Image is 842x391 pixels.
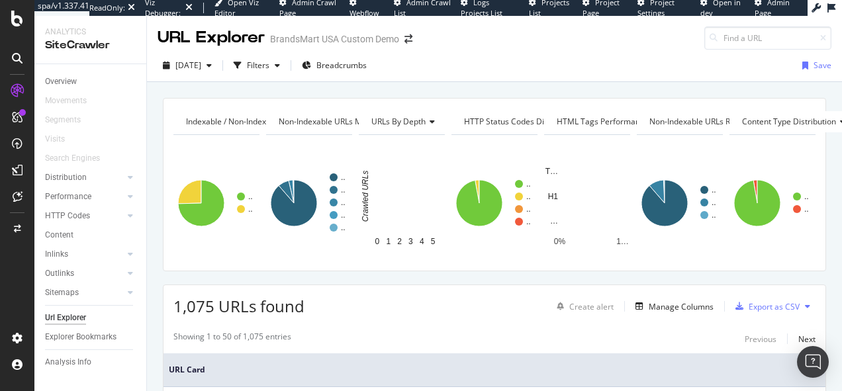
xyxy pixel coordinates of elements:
[45,209,90,223] div: HTTP Codes
[45,286,79,300] div: Sitemaps
[45,311,137,325] a: Url Explorer
[45,113,94,127] a: Segments
[45,152,113,165] a: Search Engines
[45,228,137,242] a: Content
[361,171,370,222] text: Crawled URLs
[279,116,402,127] span: Non-Indexable URLs Main Reason
[797,55,831,76] button: Save
[45,355,137,369] a: Analysis Info
[45,75,137,89] a: Overview
[228,55,285,76] button: Filters
[45,355,91,369] div: Analysis Info
[526,204,531,214] text: ..
[341,173,346,182] text: ..
[804,192,809,201] text: ..
[45,190,124,204] a: Performance
[804,204,809,214] text: ..
[431,237,436,246] text: 5
[554,237,566,246] text: 0%
[45,132,78,146] a: Visits
[371,116,426,127] span: URLs by Depth
[375,237,380,246] text: 0
[45,171,87,185] div: Distribution
[158,55,217,76] button: [DATE]
[45,311,86,325] div: Url Explorer
[526,179,531,189] text: ..
[369,111,445,132] h4: URLs by Depth
[341,223,346,232] text: ..
[526,192,531,201] text: ..
[814,60,831,71] div: Save
[169,364,810,376] span: URL Card
[649,301,714,312] div: Manage Columns
[341,210,346,220] text: ..
[248,192,253,201] text: ..
[798,331,816,347] button: Next
[730,296,800,317] button: Export as CSV
[647,111,776,132] h4: Non-Indexable URLs Reasons
[397,237,402,246] text: 2
[569,301,614,312] div: Create alert
[551,296,614,317] button: Create alert
[554,111,741,132] h4: HTML Tags Performance for Indexable URLs
[341,198,346,207] text: ..
[45,171,124,185] a: Distribution
[297,55,372,76] button: Breadcrumbs
[173,331,291,347] div: Showing 1 to 50 of 1,075 entries
[45,330,117,344] div: Explorer Bookmarks
[712,185,716,195] text: ..
[173,146,258,261] svg: A chart.
[712,210,716,220] text: ..
[557,116,721,127] span: HTML Tags Performance for Indexable URLs
[45,247,68,261] div: Inlinks
[461,111,599,132] h4: HTTP Status Codes Distribution
[749,301,800,312] div: Export as CSV
[745,331,776,347] button: Previous
[797,346,829,378] div: Open Intercom Messenger
[742,116,836,127] span: Content Type Distribution
[350,8,379,18] span: Webflow
[745,333,776,345] div: Previous
[526,217,531,226] text: ..
[404,34,412,44] div: arrow-right-arrow-left
[545,167,558,176] text: T…
[704,26,831,50] input: Find a URL
[266,146,351,261] svg: A chart.
[451,146,536,261] svg: A chart.
[45,330,137,344] a: Explorer Bookmarks
[420,237,424,246] text: 4
[316,60,367,71] span: Breadcrumbs
[248,204,253,214] text: ..
[183,111,367,132] h4: Indexable / Non-Indexable URLs Distribution
[616,237,629,246] text: 1…
[45,26,136,38] div: Analytics
[45,247,124,261] a: Inlinks
[247,60,269,71] div: Filters
[649,116,757,127] span: Non-Indexable URLs Reasons
[548,192,559,201] text: H1
[45,267,124,281] a: Outlinks
[158,26,265,49] div: URL Explorer
[712,198,716,207] text: ..
[45,286,124,300] a: Sitemaps
[386,237,391,246] text: 1
[45,132,65,146] div: Visits
[729,146,814,261] svg: A chart.
[45,209,124,223] a: HTTP Codes
[89,3,125,13] div: ReadOnly:
[173,295,304,317] span: 1,075 URLs found
[270,32,399,46] div: BrandsMart USA Custom Demo
[45,113,81,127] div: Segments
[359,146,444,261] div: A chart.
[637,146,722,261] svg: A chart.
[408,237,413,246] text: 3
[45,94,100,108] a: Movements
[544,146,629,261] svg: A chart.
[186,116,348,127] span: Indexable / Non-Indexable URLs distribution
[45,38,136,53] div: SiteCrawler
